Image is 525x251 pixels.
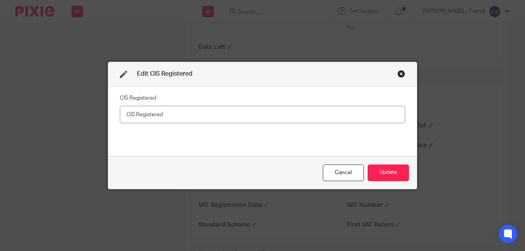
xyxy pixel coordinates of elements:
span: Edit CIS Registered [137,71,193,77]
input: CIS Registered [120,106,405,123]
button: Update [368,165,409,181]
div: Close this dialog window [323,165,364,181]
div: Close this dialog window [397,70,405,78]
label: CIS Registered [120,94,156,102]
